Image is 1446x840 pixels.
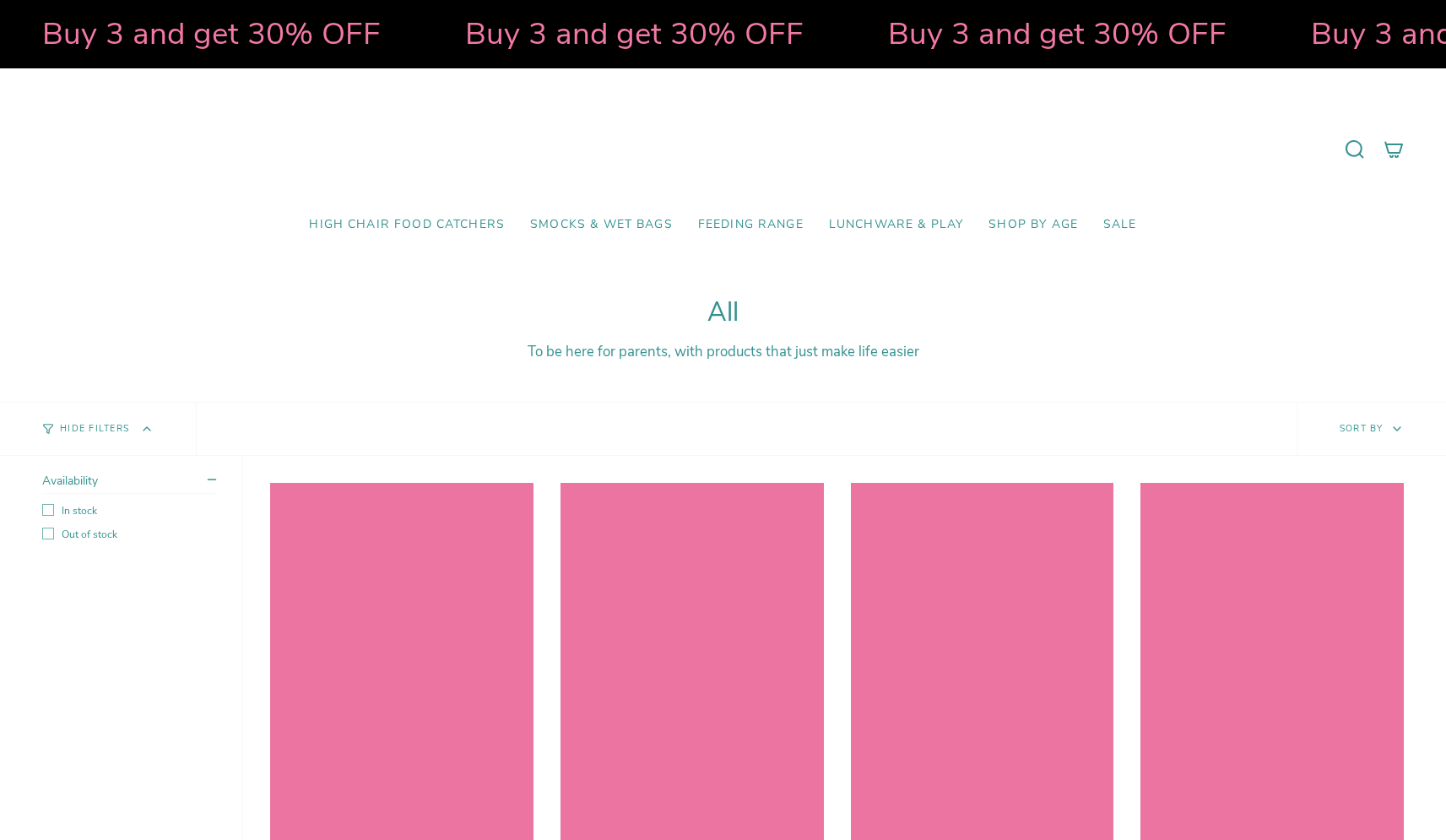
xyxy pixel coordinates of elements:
label: In stock [42,504,216,518]
strong: Buy 3 and get 30% OFF [886,13,1225,55]
label: Out of stock [42,528,216,541]
button: Sort by [1297,403,1446,455]
span: Hide Filters [60,425,129,434]
span: To be here for parents, with products that just make life easier [528,342,919,361]
span: High Chair Food Catchers [309,218,505,232]
span: Smocks & Wet Bags [530,218,673,232]
strong: Buy 3 and get 30% OFF [41,13,379,55]
span: Shop by Age [988,218,1078,232]
span: Availability [42,473,98,489]
a: Mumma’s Little Helpers [577,94,869,205]
a: Shop by Age [976,205,1091,245]
a: Feeding Range [685,205,816,245]
summary: Availability [42,473,216,494]
span: Sort by [1340,422,1384,435]
span: Feeding Range [698,218,804,232]
span: Lunchware & Play [829,218,963,232]
span: SALE [1103,218,1137,232]
strong: Buy 3 and get 30% OFF [463,13,802,55]
a: Lunchware & Play [816,205,976,245]
a: Smocks & Wet Bags [517,205,685,245]
a: SALE [1091,205,1150,245]
h1: All [42,297,1404,328]
a: High Chair Food Catchers [296,205,517,245]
